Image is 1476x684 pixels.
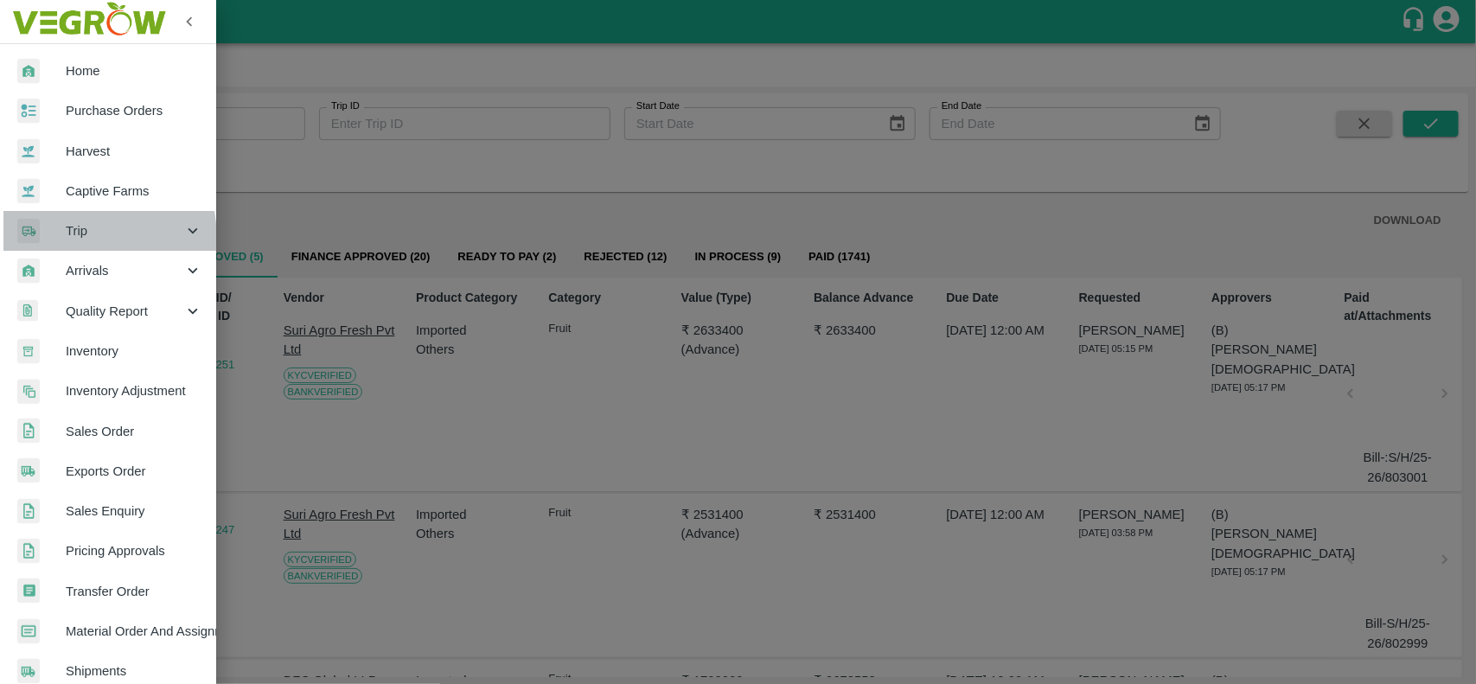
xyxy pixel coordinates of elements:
[66,221,183,240] span: Trip
[66,381,202,400] span: Inventory Adjustment
[17,458,40,483] img: shipments
[17,300,38,322] img: qualityReport
[66,142,202,161] span: Harvest
[66,422,202,441] span: Sales Order
[66,101,202,120] span: Purchase Orders
[66,582,202,601] span: Transfer Order
[17,419,40,444] img: sales
[17,59,40,84] img: whArrival
[66,662,202,681] span: Shipments
[17,259,40,284] img: whArrival
[66,462,202,481] span: Exports Order
[66,622,202,641] span: Material Order And Assignment
[66,302,183,321] span: Quality Report
[17,619,40,644] img: centralMaterial
[66,502,202,521] span: Sales Enquiry
[17,219,40,244] img: delivery
[66,342,202,361] span: Inventory
[17,379,40,404] img: inventory
[17,339,40,364] img: whInventory
[66,261,183,280] span: Arrivals
[17,99,40,124] img: reciept
[17,659,40,684] img: shipments
[17,499,40,524] img: sales
[17,178,40,204] img: harvest
[66,541,202,560] span: Pricing Approvals
[66,182,202,201] span: Captive Farms
[66,61,202,80] span: Home
[17,539,40,564] img: sales
[17,579,40,604] img: whTransfer
[17,138,40,164] img: harvest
